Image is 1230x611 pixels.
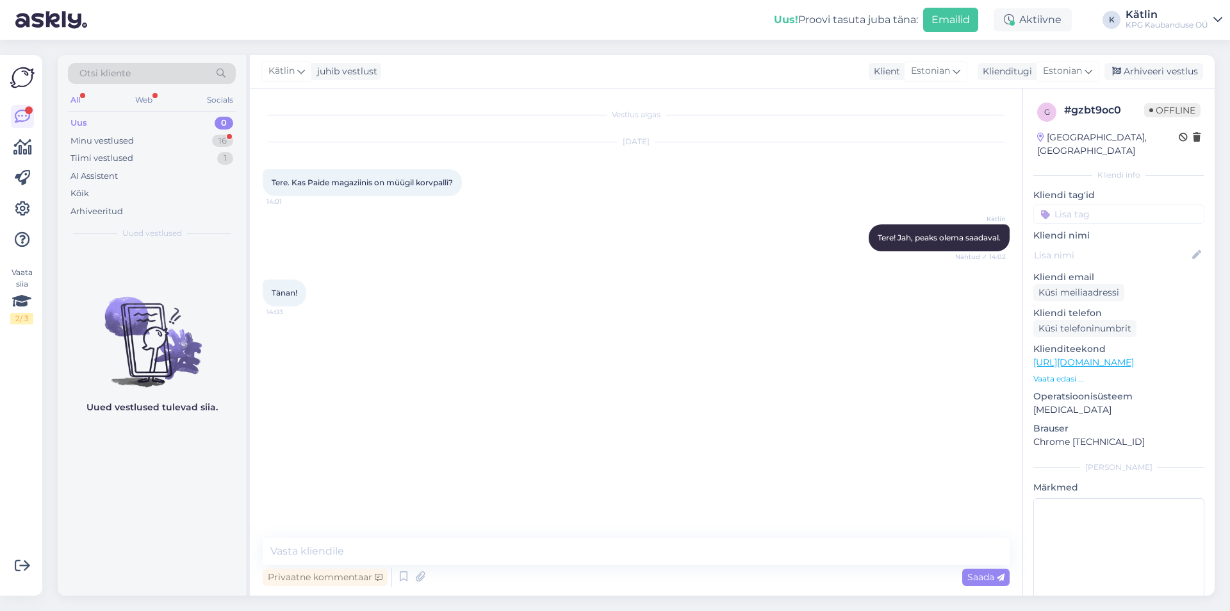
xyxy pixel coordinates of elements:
p: Vaata edasi ... [1033,373,1204,385]
a: [URL][DOMAIN_NAME] [1033,356,1134,368]
div: # gzbt9oc0 [1064,103,1144,118]
span: Saada [967,571,1004,583]
span: g [1044,107,1050,117]
input: Lisa nimi [1034,248,1190,262]
img: Askly Logo [10,65,35,90]
p: Uued vestlused tulevad siia. [86,401,218,414]
span: Tere. Kas Paide magaziinis on müügil korvpalli? [272,178,453,187]
p: Kliendi nimi [1033,229,1204,242]
p: Brauser [1033,422,1204,435]
p: Klienditeekond [1033,342,1204,356]
input: Lisa tag [1033,205,1204,224]
p: Kliendi email [1033,271,1204,284]
div: Kätlin [1126,10,1208,20]
div: 2 / 3 [10,313,33,324]
div: 16 [212,135,233,147]
b: Uus! [774,13,798,26]
div: [DATE] [263,136,1010,147]
span: Estonian [911,64,950,78]
img: No chats [58,274,246,389]
span: Offline [1144,103,1201,117]
div: [PERSON_NAME] [1033,462,1204,473]
span: Otsi kliente [79,67,131,80]
div: 1 [217,152,233,165]
span: Uued vestlused [122,228,182,239]
div: Proovi tasuta juba täna: [774,12,918,28]
span: Tere! Jah, peaks olema saadaval. [878,233,1001,242]
div: Uus [70,117,87,130]
span: Tänan! [272,288,297,297]
div: Kliendi info [1033,169,1204,181]
button: Emailid [923,8,978,32]
div: Küsi telefoninumbrit [1033,320,1136,337]
div: KPG Kaubanduse OÜ [1126,20,1208,30]
div: Klient [869,65,900,78]
div: Aktiivne [994,8,1072,31]
p: Märkmed [1033,481,1204,494]
p: Kliendi tag'id [1033,188,1204,202]
p: Kliendi telefon [1033,306,1204,320]
div: Vestlus algas [263,109,1010,121]
div: Socials [204,92,236,108]
div: Arhiveeritud [70,205,123,218]
span: Estonian [1043,64,1082,78]
div: Kõik [70,187,89,200]
div: Privaatne kommentaar [263,569,388,586]
div: All [68,92,83,108]
p: Operatsioonisüsteem [1033,390,1204,403]
span: 14:01 [266,197,315,206]
div: juhib vestlust [312,65,377,78]
div: Vaata siia [10,267,33,324]
span: 14:03 [266,307,315,317]
div: Web [133,92,155,108]
span: Kätlin [268,64,295,78]
span: Kätlin [958,214,1006,224]
div: AI Assistent [70,170,118,183]
a: KätlinKPG Kaubanduse OÜ [1126,10,1222,30]
div: Tiimi vestlused [70,152,133,165]
div: Minu vestlused [70,135,134,147]
div: Arhiveeri vestlus [1104,63,1203,80]
div: Küsi meiliaadressi [1033,284,1124,301]
div: [GEOGRAPHIC_DATA], [GEOGRAPHIC_DATA] [1037,131,1179,158]
span: Nähtud ✓ 14:02 [955,252,1006,262]
div: K [1103,11,1120,29]
p: Chrome [TECHNICAL_ID] [1033,435,1204,449]
div: 0 [215,117,233,130]
div: Klienditugi [978,65,1032,78]
p: [MEDICAL_DATA] [1033,403,1204,417]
